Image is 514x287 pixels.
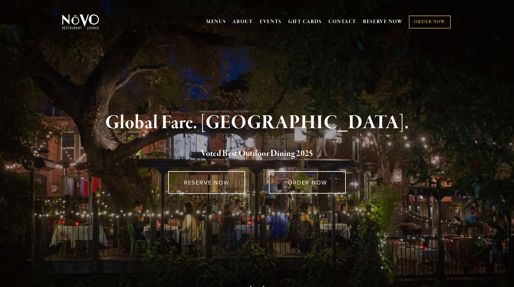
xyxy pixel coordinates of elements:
[328,16,356,28] a: CONTACT
[168,171,245,194] a: RESERVE NOW
[260,19,282,25] a: EVENTS
[206,19,226,25] a: MENUS
[363,16,403,28] a: RESERVE NOW
[201,148,309,160] a: Voted Best Outdoor Dining 202
[73,147,442,160] h2: 5
[61,14,100,30] img: Novo Restaurant &amp; Lounge
[232,19,253,25] a: ABOUT
[269,171,346,194] a: ORDER NOW
[409,16,450,28] a: ORDER NOW
[288,16,322,28] a: GIFT CARDS
[105,111,409,135] strong: Global Fare. [GEOGRAPHIC_DATA].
